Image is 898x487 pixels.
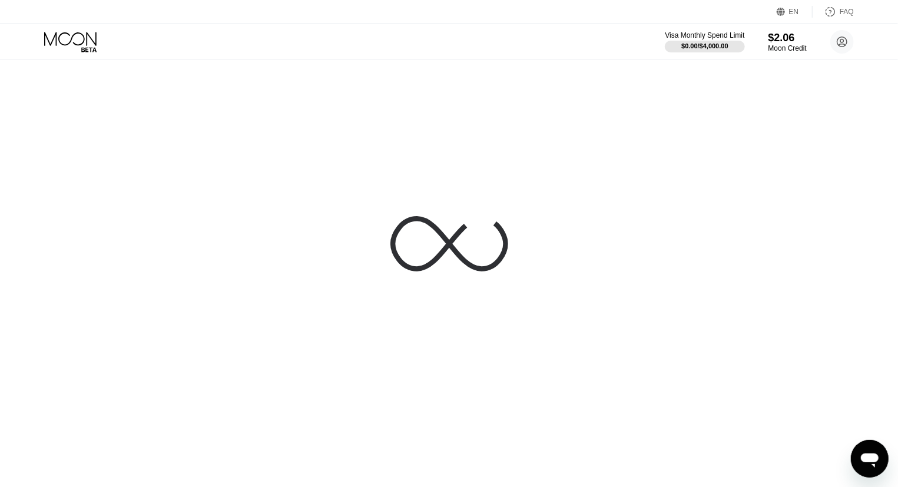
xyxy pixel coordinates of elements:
div: $0.00 / $4,000.00 [681,42,728,49]
div: Visa Monthly Spend Limit [665,31,744,39]
iframe: Button to launch messaging window [851,440,889,478]
div: Visa Monthly Spend Limit$0.00/$4,000.00 [665,31,744,52]
div: EN [789,8,799,16]
div: $2.06Moon Credit [768,32,807,52]
div: FAQ [813,6,854,18]
div: $2.06 [768,32,807,44]
div: Moon Credit [768,44,807,52]
div: EN [777,6,813,18]
div: FAQ [840,8,854,16]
